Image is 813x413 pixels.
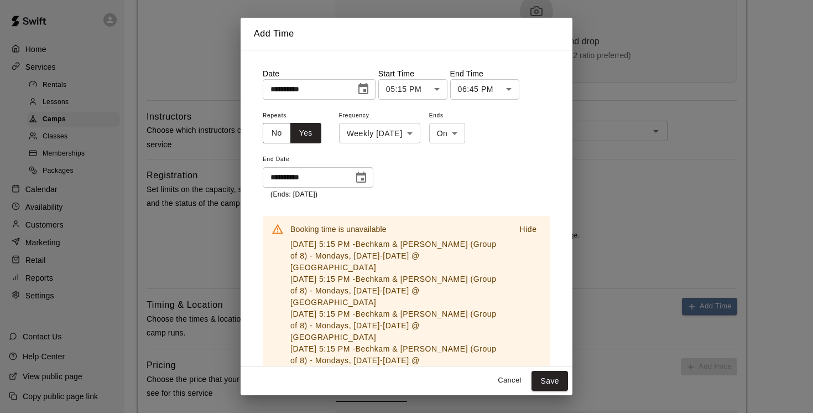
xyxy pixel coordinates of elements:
p: [DATE] 5:15 PM - Bechkam & [PERSON_NAME] (Group of 8) - Mondays, [DATE]-[DATE] @ [GEOGRAPHIC_DATA] [290,273,502,308]
button: Choose date, selected date is Oct 20, 2025 [352,78,374,100]
span: Repeats [263,109,330,123]
button: Yes [290,123,321,143]
button: No [263,123,291,143]
div: 06:45 PM [450,79,519,100]
button: Save [531,371,568,391]
span: Frequency [339,109,420,123]
p: [DATE] 5:15 PM - Bechkam & [PERSON_NAME] (Group of 8) - Mondays, [DATE]-[DATE] @ [GEOGRAPHIC_DATA] [290,308,502,343]
h2: Add Time [241,18,572,50]
button: Hide [510,221,546,238]
button: Cancel [492,372,527,389]
p: End Time [450,68,519,79]
p: [DATE] 5:15 PM - Bechkam & [PERSON_NAME] (Group of 8) - Mondays, [DATE]-[DATE] @ [GEOGRAPHIC_DATA] [290,239,502,273]
div: Weekly [DATE] [339,123,420,143]
p: [DATE] 5:15 PM - Bechkam & [PERSON_NAME] (Group of 8) - Mondays, [DATE]-[DATE] @ [GEOGRAPHIC_DATA] [290,343,502,378]
div: On [429,123,466,143]
div: outlined button group [263,123,321,143]
p: Hide [519,224,536,235]
p: Start Time [378,68,447,79]
span: Ends [429,109,466,123]
p: Date [263,68,376,79]
p: (Ends: [DATE]) [270,189,366,200]
div: 05:15 PM [378,79,447,100]
button: Choose date, selected date is Dec 22, 2025 [350,167,372,189]
span: End Date [263,152,373,167]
